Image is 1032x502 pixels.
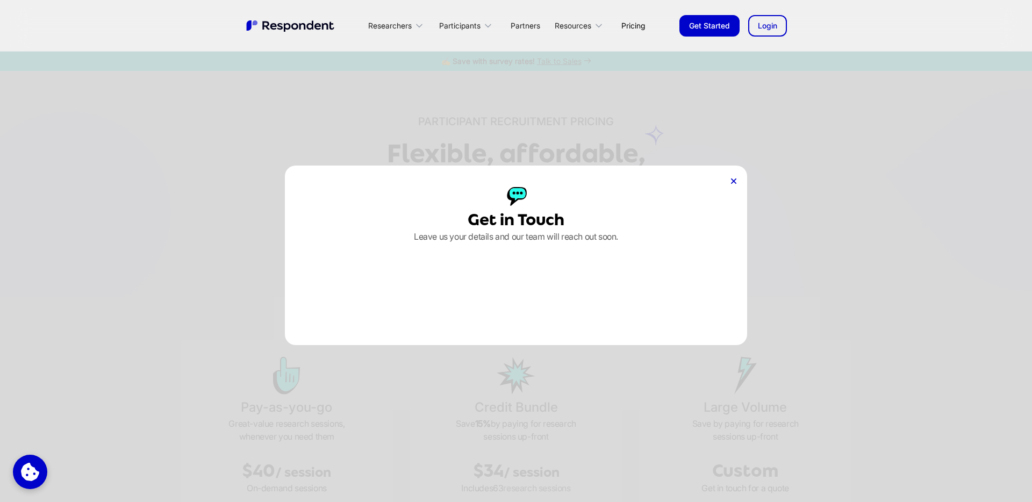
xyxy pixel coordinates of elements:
div: Participants [433,13,502,38]
div: Get in Touch [468,210,564,229]
div: Resources [555,20,591,31]
div: Resources [549,13,613,38]
div: Researchers [362,13,433,38]
a: home [245,19,336,33]
div: Researchers [368,20,412,31]
img: Untitled UI logotext [245,19,336,33]
a: Pricing [613,13,654,38]
iframe: Form [296,244,736,334]
p: Leave us your details and our team will reach out soon. [414,229,618,244]
a: Get Started [679,15,740,37]
div: Participants [439,20,481,31]
a: Partners [502,13,549,38]
a: Login [748,15,787,37]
